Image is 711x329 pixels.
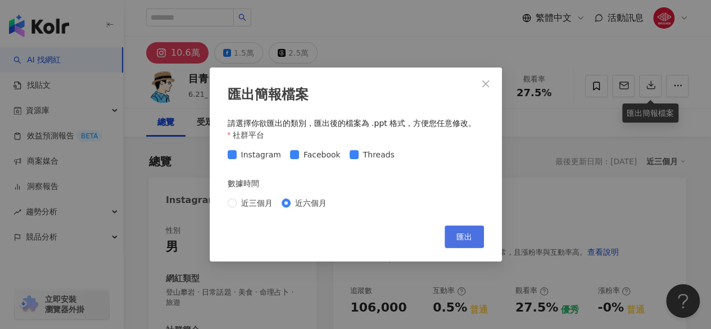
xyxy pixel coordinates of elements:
div: 請選擇你欲匯出的類別，匯出後的檔案為 .ppt 格式，方便您任意修改。 [228,118,484,129]
span: close [481,79,490,88]
span: Instagram [237,148,286,161]
span: Threads [359,148,399,161]
button: Close [474,73,497,95]
label: 社群平台 [228,129,273,141]
span: 近三個月 [237,197,277,209]
span: 匯出 [456,232,472,241]
label: 數據時間 [228,177,267,190]
button: 匯出 [445,226,484,248]
span: Facebook [299,148,345,161]
div: 匯出簡報檔案 [228,85,484,105]
span: 近六個月 [291,197,331,209]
